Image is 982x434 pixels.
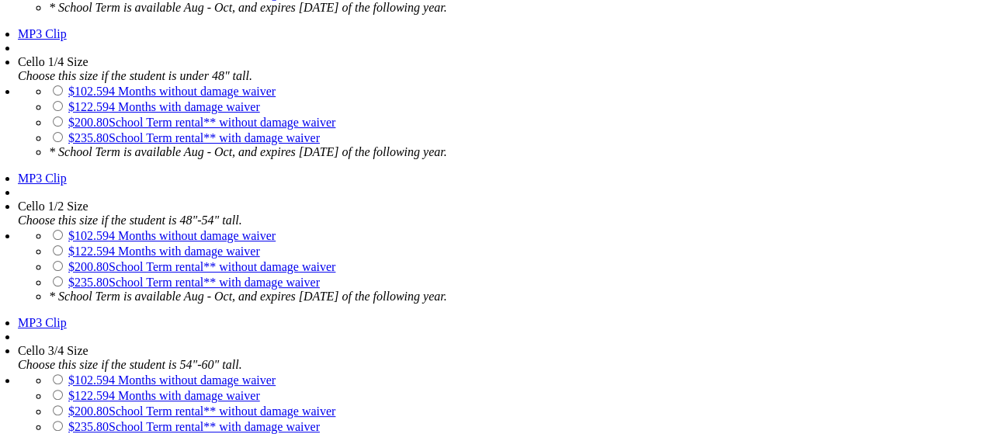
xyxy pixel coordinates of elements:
a: $235.80School Term rental** with damage waiver [68,276,320,289]
span: $200.80 [68,116,109,129]
span: $122.59 [68,245,109,258]
a: $102.594 Months without damage waiver [68,85,276,98]
span: $235.80 [68,276,109,289]
a: MP3 Clip [18,316,67,329]
em: Choose this size if the student is under 48" tall. [18,69,252,82]
a: $235.80School Term rental** with damage waiver [68,131,320,144]
span: $235.80 [68,131,109,144]
em: Choose this size if the student is 54"-60" tall. [18,358,242,371]
span: $200.80 [68,260,109,273]
a: $102.594 Months without damage waiver [68,373,276,387]
a: MP3 Clip [18,27,67,40]
em: Choose this size if the student is 48"-54" tall. [18,214,242,227]
span: $102.59 [68,229,109,242]
em: * School Term is available Aug - Oct, and expires [DATE] of the following year. [49,290,447,303]
div: Cello 1/4 Size [18,55,932,69]
a: $122.594 Months with damage waiver [68,389,260,402]
a: $200.80School Term rental** without damage waiver [68,404,335,418]
a: $122.594 Months with damage waiver [68,100,260,113]
div: Cello 3/4 Size [18,344,932,358]
span: $102.59 [68,85,109,98]
em: * School Term is available Aug - Oct, and expires [DATE] of the following year. [49,145,447,158]
span: $102.59 [68,373,109,387]
span: $122.59 [68,100,109,113]
a: $102.594 Months without damage waiver [68,229,276,242]
em: * School Term is available Aug - Oct, and expires [DATE] of the following year. [49,1,447,14]
a: MP3 Clip [18,172,67,185]
span: $235.80 [68,420,109,433]
a: $200.80School Term rental** without damage waiver [68,260,335,273]
a: $200.80School Term rental** without damage waiver [68,116,335,129]
span: $122.59 [68,389,109,402]
a: $122.594 Months with damage waiver [68,245,260,258]
div: Cello 1/2 Size [18,200,932,214]
a: $235.80School Term rental** with damage waiver [68,420,320,433]
span: $200.80 [68,404,109,418]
